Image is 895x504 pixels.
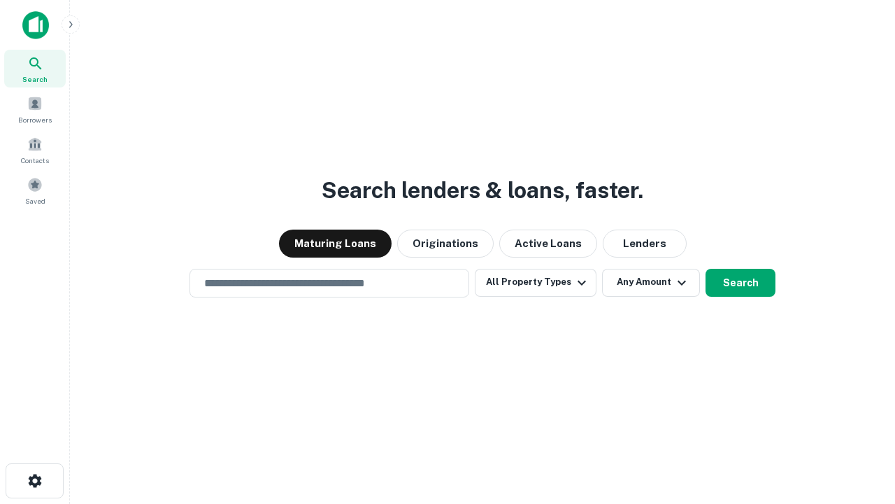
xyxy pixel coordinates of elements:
[4,131,66,169] a: Contacts
[22,73,48,85] span: Search
[499,230,597,258] button: Active Loans
[397,230,494,258] button: Originations
[4,171,66,209] a: Saved
[279,230,392,258] button: Maturing Loans
[22,11,49,39] img: capitalize-icon.png
[603,230,687,258] button: Lenders
[4,90,66,128] a: Borrowers
[21,155,49,166] span: Contacts
[602,269,700,297] button: Any Amount
[322,174,643,207] h3: Search lenders & loans, faster.
[18,114,52,125] span: Borrowers
[4,50,66,87] a: Search
[825,347,895,414] iframe: Chat Widget
[25,195,45,206] span: Saved
[706,269,775,297] button: Search
[475,269,596,297] button: All Property Types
